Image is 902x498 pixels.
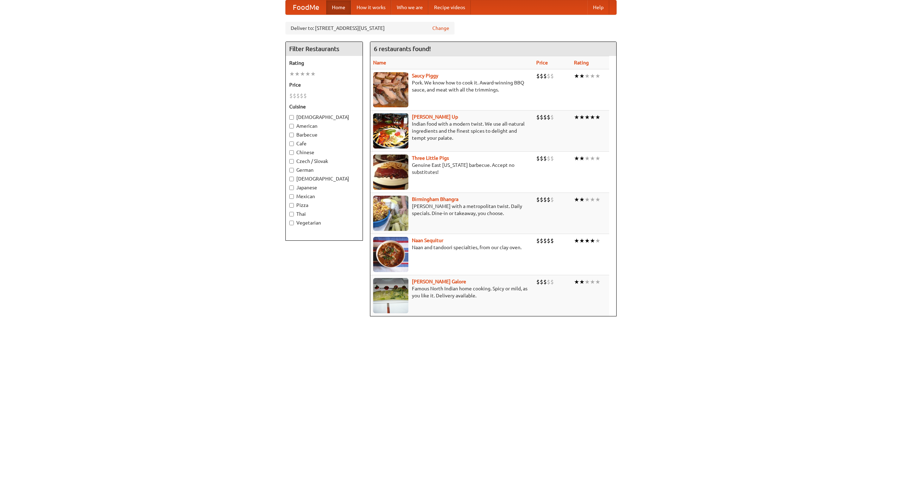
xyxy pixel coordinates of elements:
[590,113,595,121] li: ★
[286,42,363,56] h4: Filter Restaurants
[543,278,547,286] li: $
[289,159,294,164] input: Czech / Slovak
[374,45,431,52] ng-pluralize: 6 restaurants found!
[550,72,554,80] li: $
[547,72,550,80] li: $
[550,196,554,203] li: $
[296,92,300,100] li: $
[547,237,550,245] li: $
[585,196,590,203] li: ★
[289,193,359,200] label: Mexican
[543,237,547,245] li: $
[289,114,359,121] label: [DEMOGRAPHIC_DATA]
[326,0,351,14] a: Home
[289,133,294,137] input: Barbecue
[550,155,554,162] li: $
[547,196,550,203] li: $
[540,278,543,286] li: $
[289,81,359,88] h5: Price
[579,72,585,80] li: ★
[303,92,307,100] li: $
[289,150,294,155] input: Chinese
[373,244,531,251] p: Naan and tandoori specialties, from our clay oven.
[536,196,540,203] li: $
[295,70,300,78] li: ★
[547,155,550,162] li: $
[587,0,609,14] a: Help
[391,0,428,14] a: Who we are
[585,237,590,245] li: ★
[412,114,458,120] a: [PERSON_NAME] Up
[574,155,579,162] li: ★
[590,196,595,203] li: ★
[289,166,359,174] label: German
[310,70,316,78] li: ★
[289,177,294,181] input: [DEMOGRAPHIC_DATA]
[289,115,294,120] input: [DEMOGRAPHIC_DATA]
[412,196,458,202] a: Birmingham Bhangra
[289,184,359,191] label: Japanese
[373,196,408,231] img: bhangra.jpg
[305,70,310,78] li: ★
[550,237,554,245] li: $
[289,185,294,190] input: Japanese
[574,278,579,286] li: ★
[373,120,531,141] p: Indian food with a modern twist. We use all-natural ingredients and the finest spices to delight ...
[543,196,547,203] li: $
[285,22,455,34] div: Deliver to: [STREET_ADDRESS][US_STATE]
[590,278,595,286] li: ★
[595,72,600,80] li: ★
[540,196,543,203] li: $
[286,0,326,14] a: FoodMe
[300,70,305,78] li: ★
[574,60,589,65] a: Rating
[289,92,293,100] li: $
[543,113,547,121] li: $
[585,278,590,286] li: ★
[432,25,449,32] a: Change
[373,72,408,107] img: saucy.jpg
[574,113,579,121] li: ★
[412,238,443,243] a: Naan Sequitur
[289,149,359,156] label: Chinese
[536,155,540,162] li: $
[579,155,585,162] li: ★
[289,194,294,199] input: Mexican
[574,196,579,203] li: ★
[412,279,466,284] a: [PERSON_NAME] Galore
[428,0,471,14] a: Recipe videos
[595,278,600,286] li: ★
[579,237,585,245] li: ★
[373,203,531,217] p: [PERSON_NAME] with a metropolitan twist. Daily specials. Dine-in or takeaway, you choose.
[289,70,295,78] li: ★
[540,113,543,121] li: $
[579,113,585,121] li: ★
[536,72,540,80] li: $
[547,113,550,121] li: $
[289,202,359,209] label: Pizza
[289,221,294,225] input: Vegetarian
[289,175,359,182] label: [DEMOGRAPHIC_DATA]
[540,72,543,80] li: $
[289,210,359,218] label: Thai
[373,155,408,190] img: littlepigs.jpg
[579,278,585,286] li: ★
[595,237,600,245] li: ★
[590,155,595,162] li: ★
[550,278,554,286] li: $
[289,141,294,146] input: Cafe
[289,59,359,67] h5: Rating
[412,155,449,161] a: Three Little Pigs
[585,155,590,162] li: ★
[289,219,359,226] label: Vegetarian
[373,113,408,149] img: curryup.jpg
[289,140,359,147] label: Cafe
[590,237,595,245] li: ★
[289,158,359,165] label: Czech / Slovak
[289,122,359,130] label: American
[373,162,531,176] p: Genuine East [US_STATE] barbecue. Accept no substitutes!
[543,72,547,80] li: $
[373,278,408,313] img: currygalore.jpg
